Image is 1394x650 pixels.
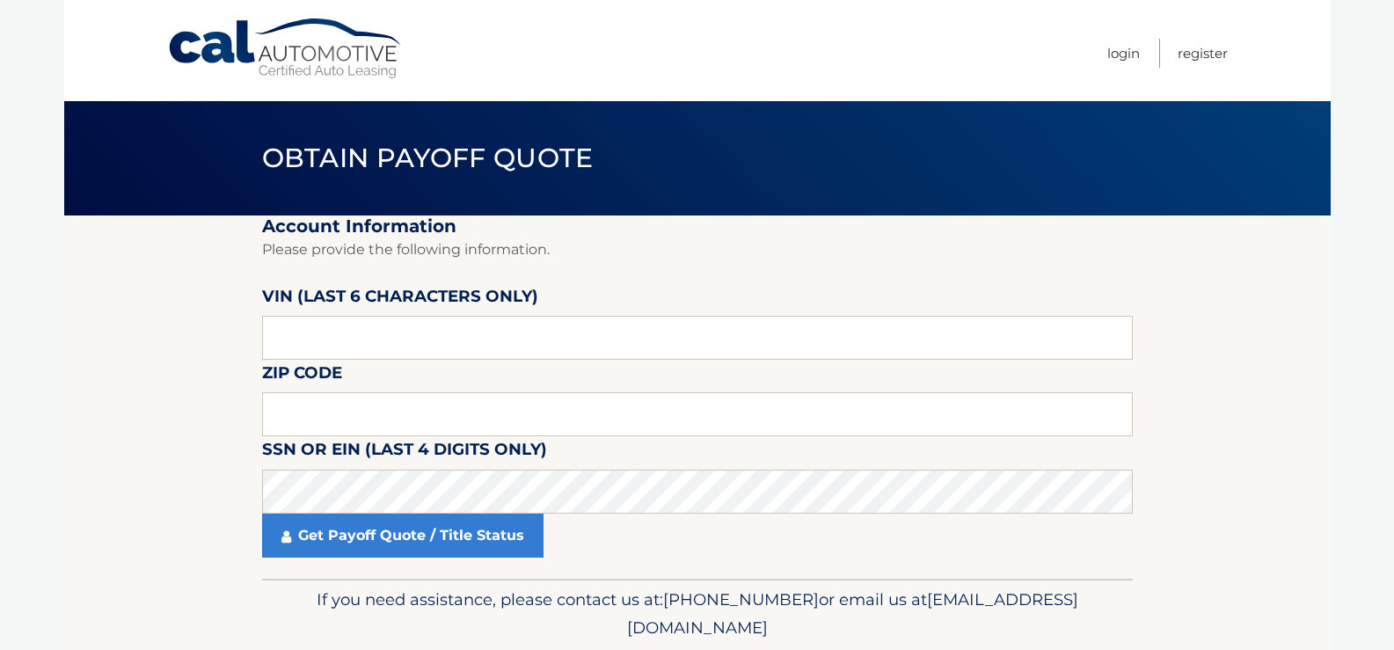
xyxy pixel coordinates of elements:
h2: Account Information [262,215,1133,237]
a: Get Payoff Quote / Title Status [262,514,544,558]
p: Please provide the following information. [262,237,1133,262]
label: Zip Code [262,360,342,392]
p: If you need assistance, please contact us at: or email us at [274,586,1121,642]
span: [PHONE_NUMBER] [663,589,819,610]
label: VIN (last 6 characters only) [262,283,538,316]
a: Login [1107,39,1140,68]
span: Obtain Payoff Quote [262,142,594,174]
label: SSN or EIN (last 4 digits only) [262,436,547,469]
a: Cal Automotive [167,18,405,80]
a: Register [1178,39,1228,68]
